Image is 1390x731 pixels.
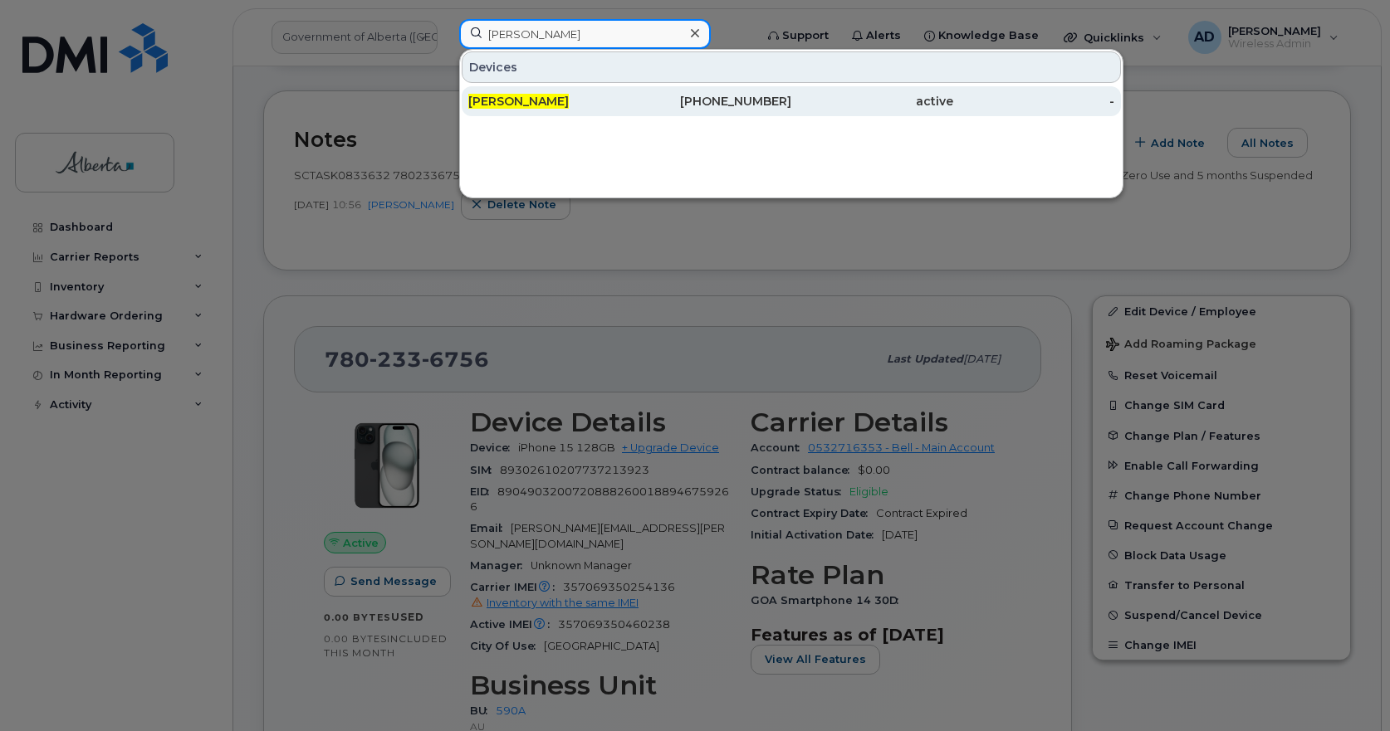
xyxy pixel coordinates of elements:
[791,93,953,110] div: active
[468,94,569,109] span: [PERSON_NAME]
[630,93,792,110] div: [PHONE_NUMBER]
[462,86,1121,116] a: [PERSON_NAME][PHONE_NUMBER]active-
[953,93,1115,110] div: -
[459,19,711,49] input: Find something...
[462,51,1121,83] div: Devices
